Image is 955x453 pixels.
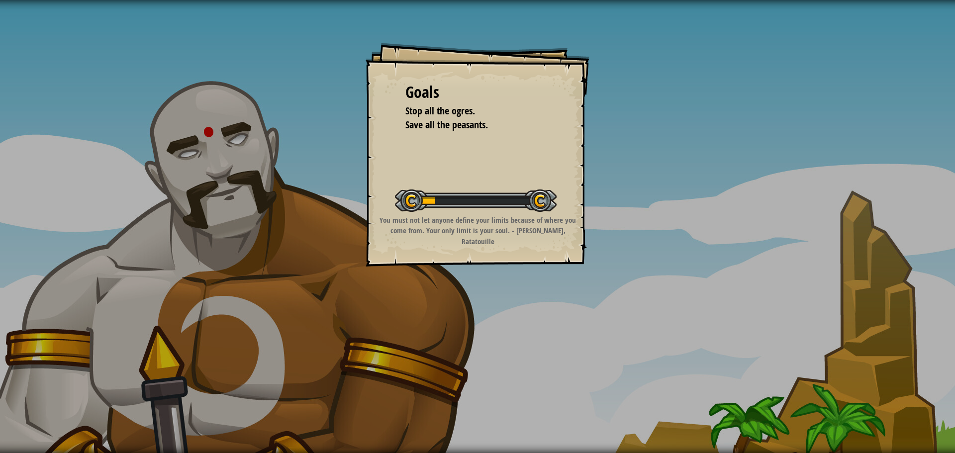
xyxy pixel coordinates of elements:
span: Save all the peasants. [405,118,488,131]
li: Save all the peasants. [393,118,547,132]
strong: You must not let anyone define your limits because of where you come from. Your only limit is you... [380,215,576,247]
span: Stop all the ogres. [405,104,475,117]
div: Goals [405,81,550,104]
li: Stop all the ogres. [393,104,547,118]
